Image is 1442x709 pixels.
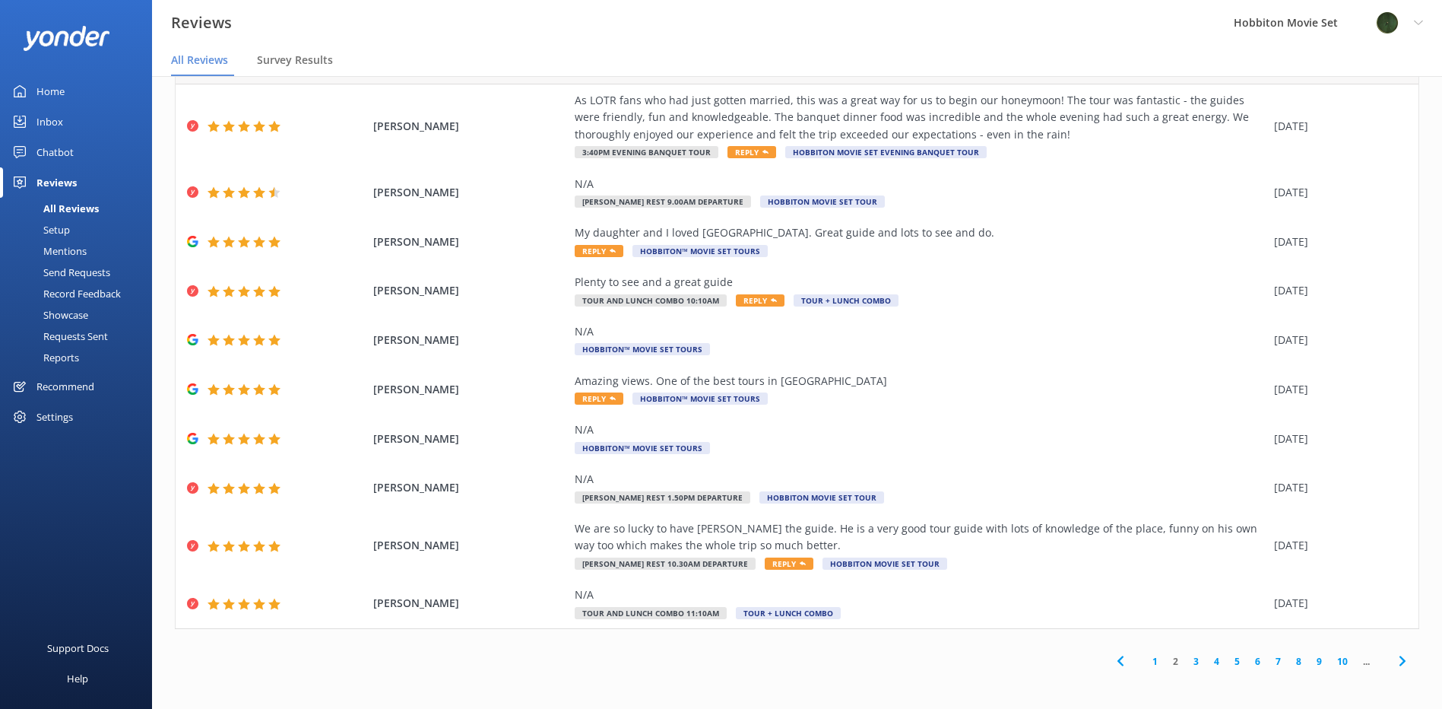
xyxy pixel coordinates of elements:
[632,245,768,257] span: Hobbiton™ Movie Set Tours
[373,431,567,447] span: [PERSON_NAME]
[759,491,884,504] span: Hobbiton Movie Set Tour
[373,595,567,612] span: [PERSON_NAME]
[575,274,1266,291] div: Plenty to see and a great guide
[1227,654,1247,669] a: 5
[1274,431,1399,447] div: [DATE]
[575,224,1266,241] div: My daughter and I loved [GEOGRAPHIC_DATA]. Great guide and lots to see and do.
[9,283,152,304] a: Record Feedback
[575,245,623,257] span: Reply
[373,234,567,250] span: [PERSON_NAME]
[257,52,333,68] span: Survey Results
[575,520,1266,555] div: We are so lucky to have [PERSON_NAME] the guide. He is a very good tour guide with lots of knowle...
[794,294,898,307] span: Tour + Lunch Combo
[575,343,710,355] span: Hobbiton™ Movie Set Tours
[1247,654,1268,669] a: 6
[575,558,756,570] span: [PERSON_NAME] Rest 10.30am Departure
[36,107,63,137] div: Inbox
[36,76,65,107] div: Home
[9,304,152,326] a: Showcase
[36,371,94,402] div: Recommend
[785,146,987,158] span: Hobbiton Movie Set Evening Banquet Tour
[1288,654,1309,669] a: 8
[373,479,567,496] span: [PERSON_NAME]
[575,442,710,454] span: Hobbiton™ Movie Set Tours
[9,326,152,347] a: Requests Sent
[67,663,88,694] div: Help
[1274,118,1399,135] div: [DATE]
[822,558,947,570] span: Hobbiton Movie Set Tour
[373,332,567,348] span: [PERSON_NAME]
[9,326,108,347] div: Requests Sent
[23,26,110,51] img: yonder-white-logo.png
[1274,332,1399,348] div: [DATE]
[373,537,567,554] span: [PERSON_NAME]
[373,282,567,299] span: [PERSON_NAME]
[1145,654,1165,669] a: 1
[1274,381,1399,398] div: [DATE]
[575,92,1266,143] div: As LOTR fans who had just gotten married, this was a great way for us to begin our honeymoon! The...
[736,294,784,307] span: Reply
[575,393,623,405] span: Reply
[1274,282,1399,299] div: [DATE]
[9,262,152,283] a: Send Requests
[9,198,99,219] div: All Reviews
[727,146,776,158] span: Reply
[1376,11,1399,34] img: 34-1720495293.png
[575,421,1266,438] div: N/A
[1165,654,1186,669] a: 2
[1309,654,1329,669] a: 9
[9,304,88,326] div: Showcase
[575,373,1266,389] div: Amazing views. One of the best tours in [GEOGRAPHIC_DATA]
[1206,654,1227,669] a: 4
[1274,234,1399,250] div: [DATE]
[1274,537,1399,554] div: [DATE]
[47,633,109,663] div: Support Docs
[9,283,121,304] div: Record Feedback
[1274,184,1399,201] div: [DATE]
[1274,595,1399,612] div: [DATE]
[171,11,232,35] h3: Reviews
[1355,654,1377,669] span: ...
[373,381,567,398] span: [PERSON_NAME]
[575,587,1266,603] div: N/A
[575,294,727,307] span: Tour and Lunch Combo 10:10am
[575,491,750,504] span: [PERSON_NAME] Rest 1.50pm Departure
[9,347,152,368] a: Reports
[765,558,813,570] span: Reply
[575,176,1266,192] div: N/A
[575,146,718,158] span: 3:40pm Evening Banquet Tour
[575,196,751,208] span: [PERSON_NAME] Rest 9.00am Departure
[1268,654,1288,669] a: 7
[736,607,841,619] span: Tour + Lunch Combo
[9,198,152,219] a: All Reviews
[9,262,110,283] div: Send Requests
[9,219,70,240] div: Setup
[171,52,228,68] span: All Reviews
[373,184,567,201] span: [PERSON_NAME]
[9,219,152,240] a: Setup
[760,196,885,208] span: Hobbiton Movie Set Tour
[1186,654,1206,669] a: 3
[36,167,77,198] div: Reviews
[575,607,727,619] span: Tour and Lunch Combo 11:10am
[36,402,73,432] div: Settings
[575,323,1266,340] div: N/A
[373,118,567,135] span: [PERSON_NAME]
[9,240,152,262] a: Mentions
[632,393,768,405] span: Hobbiton™ Movie Set Tours
[575,471,1266,488] div: N/A
[9,347,79,368] div: Reports
[9,240,87,262] div: Mentions
[1329,654,1355,669] a: 10
[36,137,74,167] div: Chatbot
[1274,479,1399,496] div: [DATE]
